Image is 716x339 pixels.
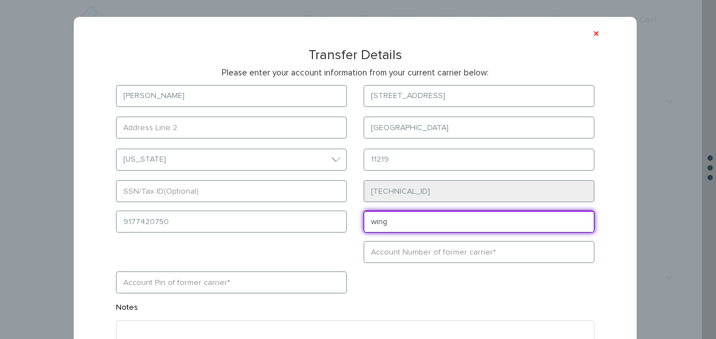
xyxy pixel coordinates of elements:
input: Authorized Name [116,85,347,107]
input: City [364,117,594,139]
input: SSN/Tax ID(Optional) [116,180,347,202]
button: × [593,28,599,40]
input: Phone Company you are porting from* [364,211,594,233]
input: Number to Port [116,211,347,233]
input: Account Pin of former carrier* [116,271,347,293]
input: Zip [364,149,594,171]
p: Please enter your account information from your current carrier below: [99,67,611,79]
input: Address Line 1 [364,85,594,107]
input: Address Line 2 [116,117,347,139]
input: SIM Card Number [364,180,594,202]
h3: Transfer Details [99,48,611,63]
label: Notes [116,302,138,318]
input: Account Number of former carrier* [364,241,594,263]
